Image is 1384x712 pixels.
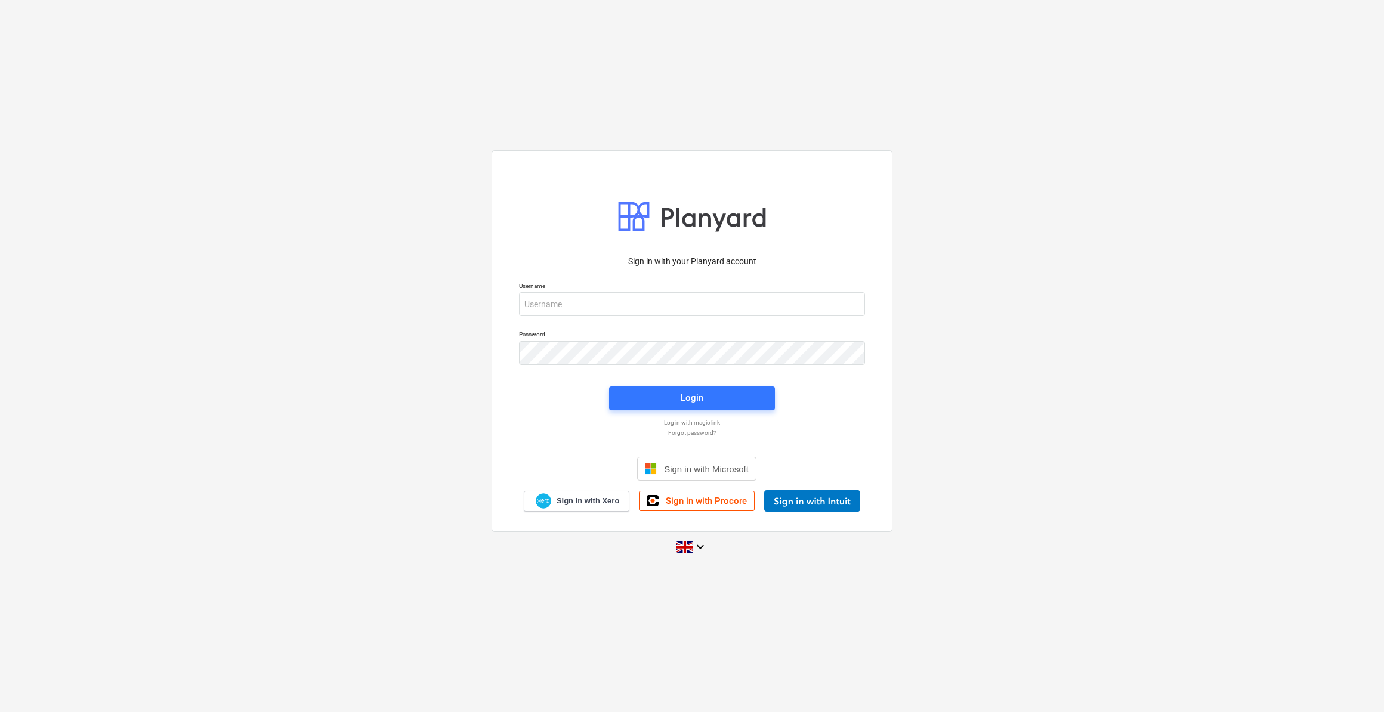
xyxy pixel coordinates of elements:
div: Login [681,390,703,405]
p: Username [519,282,865,292]
a: Sign in with Procore [639,491,755,511]
a: Forgot password? [513,429,871,437]
p: Sign in with your Planyard account [519,255,865,268]
img: Microsoft logo [645,463,657,475]
a: Log in with magic link [513,419,871,426]
p: Password [519,330,865,340]
input: Username [519,292,865,316]
i: keyboard_arrow_down [693,540,708,554]
span: Sign in with Microsoft [664,464,749,474]
span: Sign in with Procore [666,496,747,506]
span: Sign in with Xero [557,496,619,506]
img: Xero logo [536,493,551,509]
button: Login [609,386,775,410]
a: Sign in with Xero [524,491,630,512]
